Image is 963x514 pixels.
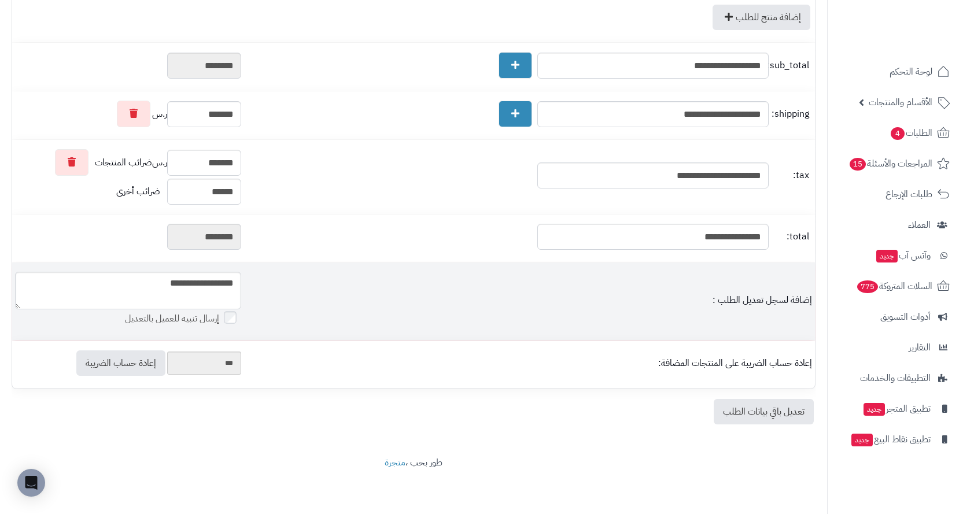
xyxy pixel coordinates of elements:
input: إرسال تنبيه للعميل بالتعديل [224,311,237,324]
span: 15 [850,158,866,171]
div: Open Intercom Messenger [17,469,45,497]
span: التقارير [909,339,931,356]
span: total: [772,230,809,243]
a: العملاء [835,211,956,239]
span: أدوات التسويق [880,309,931,325]
div: ر.س [15,149,241,176]
span: shipping: [772,108,809,121]
span: tax: [772,169,809,182]
a: السلات المتروكة775 [835,272,956,300]
span: تطبيق المتجر [862,401,931,417]
span: الأقسام والمنتجات [869,94,932,110]
span: التطبيقات والخدمات [860,370,931,386]
span: ضرائب المنتجات [95,156,152,169]
span: الطلبات [890,125,932,141]
div: إعادة حساب الضريبة على المنتجات المضافة: [247,357,812,370]
span: 4 [891,127,905,140]
span: جديد [851,434,873,446]
span: ضرائب أخرى [116,184,160,198]
a: المراجعات والأسئلة15 [835,150,956,178]
a: إضافة منتج للطلب [713,5,810,30]
span: sub_total: [772,59,809,72]
a: التطبيقات والخدمات [835,364,956,392]
span: وآتس آب [875,247,931,264]
a: تطبيق المتجرجديد [835,395,956,423]
span: المراجعات والأسئلة [848,156,932,172]
span: 775 [857,280,878,294]
img: logo-2.png [884,25,952,50]
span: السلات المتروكة [856,278,932,294]
span: طلبات الإرجاع [885,186,932,202]
a: أدوات التسويق [835,303,956,331]
a: تطبيق نقاط البيعجديد [835,426,956,453]
a: لوحة التحكم [835,58,956,86]
span: جديد [864,403,885,416]
label: إرسال تنبيه للعميل بالتعديل [125,312,241,326]
a: التقارير [835,334,956,361]
div: ر.س [15,101,241,127]
a: إعادة حساب الضريبة [76,350,165,376]
span: لوحة التحكم [890,64,932,80]
a: وآتس آبجديد [835,242,956,269]
a: تعديل باقي بيانات الطلب [714,399,814,424]
a: الطلبات4 [835,119,956,147]
a: متجرة [385,456,405,469]
div: إضافة لسجل تعديل الطلب : [247,294,812,307]
a: طلبات الإرجاع [835,180,956,208]
span: تطبيق نقاط البيع [850,431,931,448]
span: العملاء [908,217,931,233]
span: جديد [876,250,898,262]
